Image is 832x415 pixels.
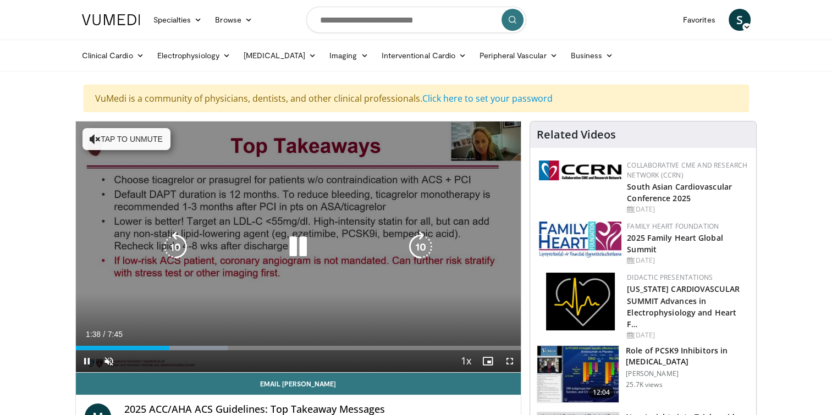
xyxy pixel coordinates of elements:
[86,330,101,339] span: 1:38
[627,204,747,214] div: [DATE]
[306,7,526,33] input: Search topics, interventions
[76,346,521,350] div: Progress Bar
[473,45,564,67] a: Peripheral Vascular
[108,330,123,339] span: 7:45
[151,45,237,67] a: Electrophysiology
[84,85,749,112] div: VuMedi is a community of physicians, dentists, and other clinical professionals.
[82,14,140,25] img: VuMedi Logo
[537,128,616,141] h4: Related Videos
[588,387,615,398] span: 12:04
[147,9,209,31] a: Specialties
[539,222,621,258] img: 96363db5-6b1b-407f-974b-715268b29f70.jpeg.150x105_q85_autocrop_double_scale_upscale_version-0.2.jpg
[82,128,170,150] button: Tap to unmute
[499,350,521,372] button: Fullscreen
[537,346,619,403] img: 3346fd73-c5f9-4d1f-bb16-7b1903aae427.150x105_q85_crop-smart_upscale.jpg
[676,9,722,31] a: Favorites
[477,350,499,372] button: Enable picture-in-picture mode
[627,256,747,265] div: [DATE]
[422,92,553,104] a: Click here to set your password
[455,350,477,372] button: Playback Rate
[98,350,120,372] button: Unmute
[627,222,719,231] a: Family Heart Foundation
[627,330,747,340] div: [DATE]
[546,273,615,330] img: 1860aa7a-ba06-47e3-81a4-3dc728c2b4cf.png.150x105_q85_autocrop_double_scale_upscale_version-0.2.png
[323,45,375,67] a: Imaging
[729,9,751,31] a: S
[627,181,732,203] a: South Asian Cardiovascular Conference 2025
[537,345,750,403] a: 12:04 Role of PCSK9 Inhibitors in [MEDICAL_DATA] [PERSON_NAME] 25.7K views
[626,380,662,389] p: 25.7K views
[564,45,620,67] a: Business
[539,161,621,180] img: a04ee3ba-8487-4636-b0fb-5e8d268f3737.png.150x105_q85_autocrop_double_scale_upscale_version-0.2.png
[208,9,259,31] a: Browse
[626,345,750,367] h3: Role of PCSK9 Inhibitors in [MEDICAL_DATA]
[103,330,106,339] span: /
[76,350,98,372] button: Pause
[76,373,521,395] a: Email [PERSON_NAME]
[375,45,473,67] a: Interventional Cardio
[75,45,151,67] a: Clinical Cardio
[627,233,723,254] a: 2025 Family Heart Global Summit
[237,45,323,67] a: [MEDICAL_DATA]
[627,284,740,329] a: [US_STATE] CARDIOVASCULAR SUMMIT Advances in Electrophysiology and Heart F…
[627,273,747,283] div: Didactic Presentations
[76,121,521,373] video-js: Video Player
[627,161,747,180] a: Collaborative CME and Research Network (CCRN)
[626,369,750,378] p: [PERSON_NAME]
